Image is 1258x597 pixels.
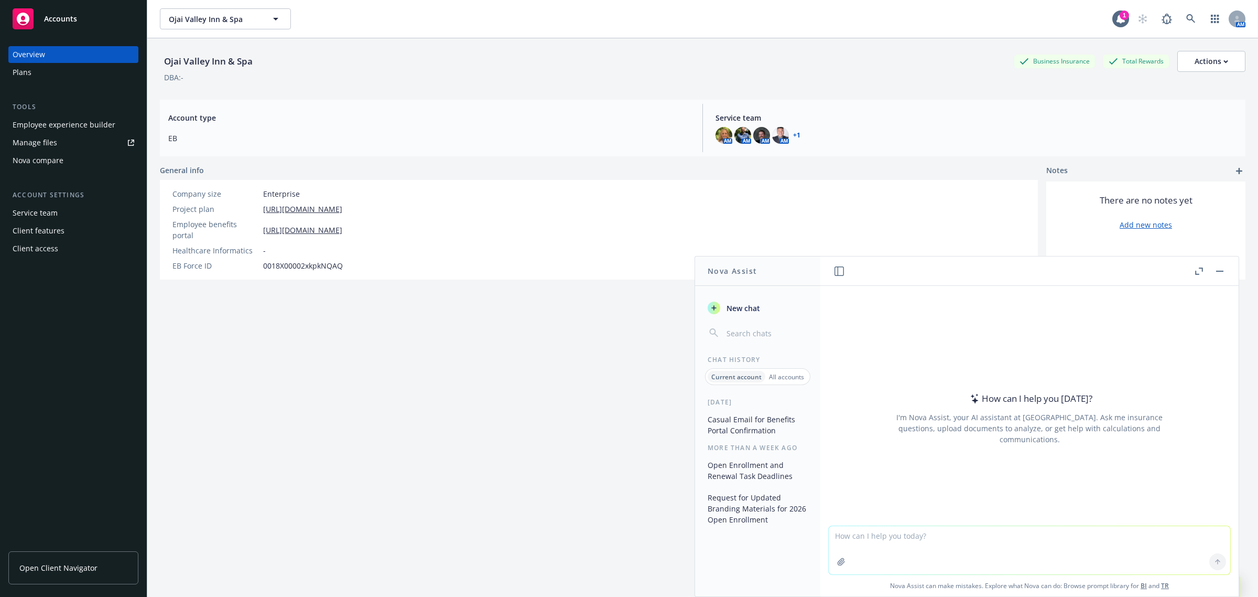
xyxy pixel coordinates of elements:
[695,355,820,364] div: Chat History
[1161,581,1169,590] a: TR
[703,456,812,485] button: Open Enrollment and Renewal Task Deadlines
[8,190,138,200] div: Account settings
[1100,194,1192,207] span: There are no notes yet
[1233,165,1245,177] a: add
[724,303,760,314] span: New chat
[772,127,789,144] img: photo
[168,112,690,123] span: Account type
[263,245,266,256] span: -
[708,265,757,276] h1: Nova Assist
[8,116,138,133] a: Employee experience builder
[172,188,259,199] div: Company size
[703,298,812,317] button: New chat
[1014,55,1095,68] div: Business Insurance
[8,240,138,257] a: Client access
[715,127,732,144] img: photo
[1180,8,1201,29] a: Search
[724,326,808,340] input: Search chats
[169,14,259,25] span: Ojai Valley Inn & Spa
[1132,8,1153,29] a: Start snowing
[695,398,820,407] div: [DATE]
[8,46,138,63] a: Overview
[263,204,342,215] a: [URL][DOMAIN_NAME]
[695,443,820,452] div: More than a week ago
[13,152,63,169] div: Nova compare
[8,152,138,169] a: Nova compare
[8,134,138,151] a: Manage files
[1120,219,1172,230] a: Add new notes
[13,134,57,151] div: Manage files
[44,15,77,23] span: Accounts
[1156,8,1177,29] a: Report a Bug
[703,489,812,528] button: Request for Updated Branding Materials for 2026 Open Enrollment
[164,72,183,83] div: DBA: -
[1195,51,1228,71] div: Actions
[172,219,259,241] div: Employee benefits portal
[8,102,138,112] div: Tools
[168,133,690,144] span: EB
[715,112,1237,123] span: Service team
[882,412,1177,445] div: I'm Nova Assist, your AI assistant at [GEOGRAPHIC_DATA]. Ask me insurance questions, upload docum...
[13,46,45,63] div: Overview
[13,205,58,221] div: Service team
[13,240,58,257] div: Client access
[825,575,1234,596] span: Nova Assist can make mistakes. Explore what Nova can do: Browse prompt library for and
[8,4,138,34] a: Accounts
[160,55,257,68] div: Ojai Valley Inn & Spa
[13,64,31,81] div: Plans
[734,127,751,144] img: photo
[263,188,300,199] span: Enterprise
[263,260,343,271] span: 0018X00002xkpkNQAQ
[1205,8,1226,29] a: Switch app
[8,64,138,81] a: Plans
[172,245,259,256] div: Healthcare Informatics
[160,8,291,29] button: Ojai Valley Inn & Spa
[8,205,138,221] a: Service team
[1141,581,1147,590] a: BI
[753,127,770,144] img: photo
[8,222,138,239] a: Client features
[1103,55,1169,68] div: Total Rewards
[172,204,259,215] div: Project plan
[769,372,804,381] p: All accounts
[967,392,1092,406] div: How can I help you [DATE]?
[263,225,342,236] a: [URL][DOMAIN_NAME]
[19,562,97,573] span: Open Client Navigator
[13,116,115,133] div: Employee experience builder
[1177,51,1245,72] button: Actions
[172,260,259,271] div: EB Force ID
[160,165,204,176] span: General info
[711,372,762,381] p: Current account
[1046,165,1068,177] span: Notes
[13,222,64,239] div: Client features
[1120,10,1129,20] div: 1
[793,132,800,138] a: +1
[703,411,812,439] button: Casual Email for Benefits Portal Confirmation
